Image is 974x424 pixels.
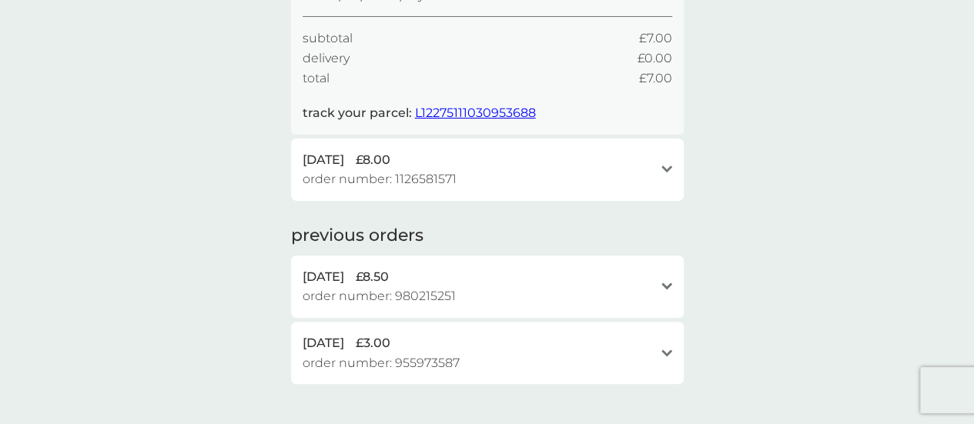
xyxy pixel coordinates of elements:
span: order number: 980215251 [303,286,456,306]
span: [DATE] [303,150,344,170]
span: order number: 955973587 [303,353,460,373]
span: £0.00 [638,48,672,68]
span: £7.00 [639,28,672,48]
span: [DATE] [303,267,344,287]
span: delivery [303,48,350,68]
a: L12275111030953688 [415,105,536,120]
span: £3.00 [356,333,390,353]
h2: previous orders [291,224,423,248]
span: [DATE] [303,333,344,353]
span: £8.50 [356,267,389,287]
p: track your parcel: [303,103,536,123]
span: total [303,68,330,88]
span: £8.00 [356,150,390,170]
span: order number: 1126581571 [303,169,457,189]
span: £7.00 [639,68,672,88]
span: subtotal [303,28,353,48]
